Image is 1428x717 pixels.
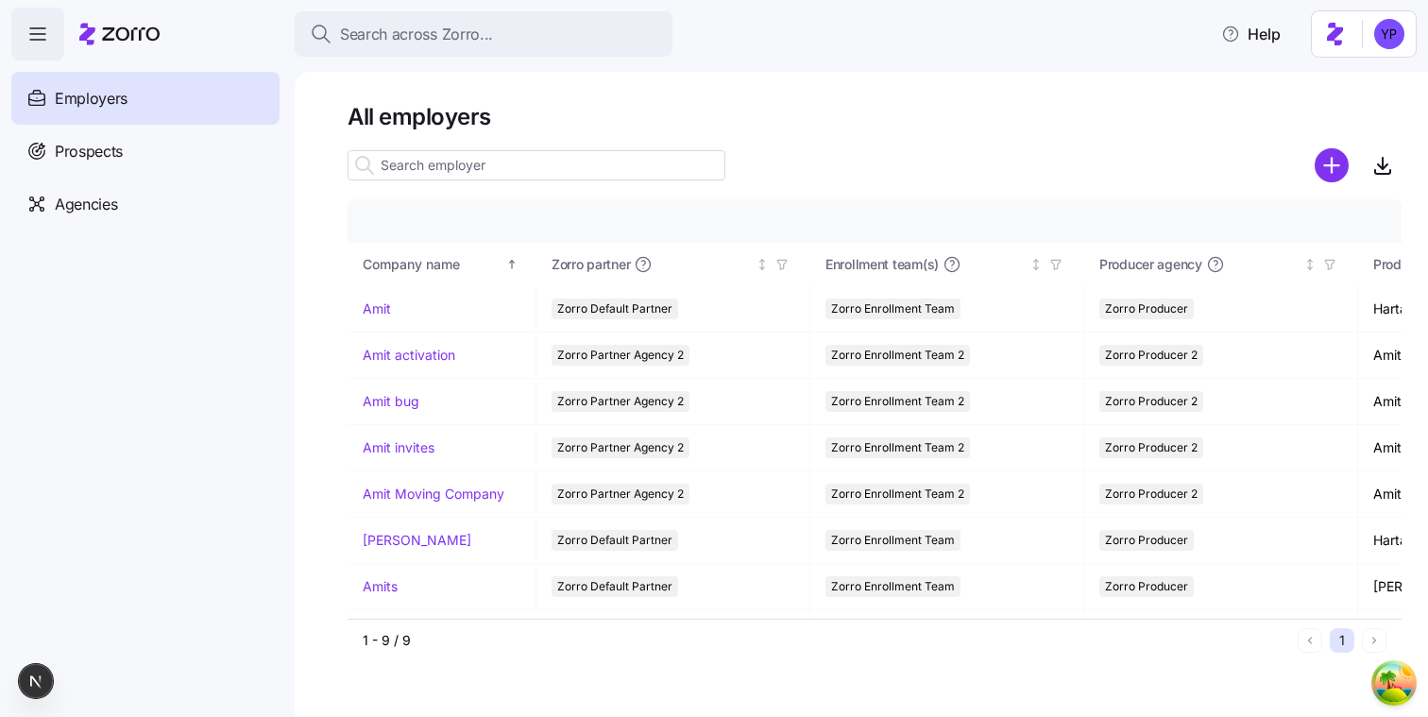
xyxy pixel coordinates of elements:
[363,577,398,596] a: Amits
[11,125,280,178] a: Prospects
[340,23,493,46] span: Search across Zorro...
[1105,391,1198,412] span: Zorro Producer 2
[557,576,672,597] span: Zorro Default Partner
[1105,484,1198,504] span: Zorro Producer 2
[557,484,684,504] span: Zorro Partner Agency 2
[55,140,123,163] span: Prospects
[348,243,536,286] th: Company nameSorted ascending
[1298,628,1322,653] button: Previous page
[557,437,684,458] span: Zorro Partner Agency 2
[1330,628,1354,653] button: 1
[1084,243,1358,286] th: Producer agencyNot sorted
[348,102,1402,131] h1: All employers
[363,531,471,550] a: [PERSON_NAME]
[363,299,391,318] a: Amit
[505,258,518,271] div: Sorted ascending
[1105,437,1198,458] span: Zorro Producer 2
[363,392,419,411] a: Amit bug
[1374,19,1404,49] img: c96db68502095cbe13deb370068b0a9f
[1099,255,1202,274] span: Producer agency
[1206,15,1296,53] button: Help
[557,299,672,319] span: Zorro Default Partner
[363,346,455,365] a: Amit activation
[363,485,504,504] a: Amit Moving Company
[1105,576,1188,597] span: Zorro Producer
[756,258,769,271] div: Not sorted
[11,178,280,230] a: Agencies
[1315,148,1349,182] svg: add icon
[1105,299,1188,319] span: Zorro Producer
[810,243,1084,286] th: Enrollment team(s)Not sorted
[831,391,964,412] span: Zorro Enrollment Team 2
[1029,258,1043,271] div: Not sorted
[557,530,672,551] span: Zorro Default Partner
[1362,628,1386,653] button: Next page
[1221,23,1281,45] span: Help
[1105,345,1198,366] span: Zorro Producer 2
[295,11,672,57] button: Search across Zorro...
[55,87,127,111] span: Employers
[363,631,1290,650] div: 1 - 9 / 9
[557,391,684,412] span: Zorro Partner Agency 2
[831,530,955,551] span: Zorro Enrollment Team
[831,437,964,458] span: Zorro Enrollment Team 2
[363,254,502,275] div: Company name
[831,345,964,366] span: Zorro Enrollment Team 2
[11,72,280,125] a: Employers
[831,299,955,319] span: Zorro Enrollment Team
[1303,258,1317,271] div: Not sorted
[557,345,684,366] span: Zorro Partner Agency 2
[536,243,810,286] th: Zorro partnerNot sorted
[552,255,630,274] span: Zorro partner
[348,150,725,180] input: Search employer
[55,193,117,216] span: Agencies
[363,438,434,457] a: Amit invites
[1375,664,1413,702] button: Open Tanstack query devtools
[825,255,939,274] span: Enrollment team(s)
[831,484,964,504] span: Zorro Enrollment Team 2
[1105,530,1188,551] span: Zorro Producer
[831,576,955,597] span: Zorro Enrollment Team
